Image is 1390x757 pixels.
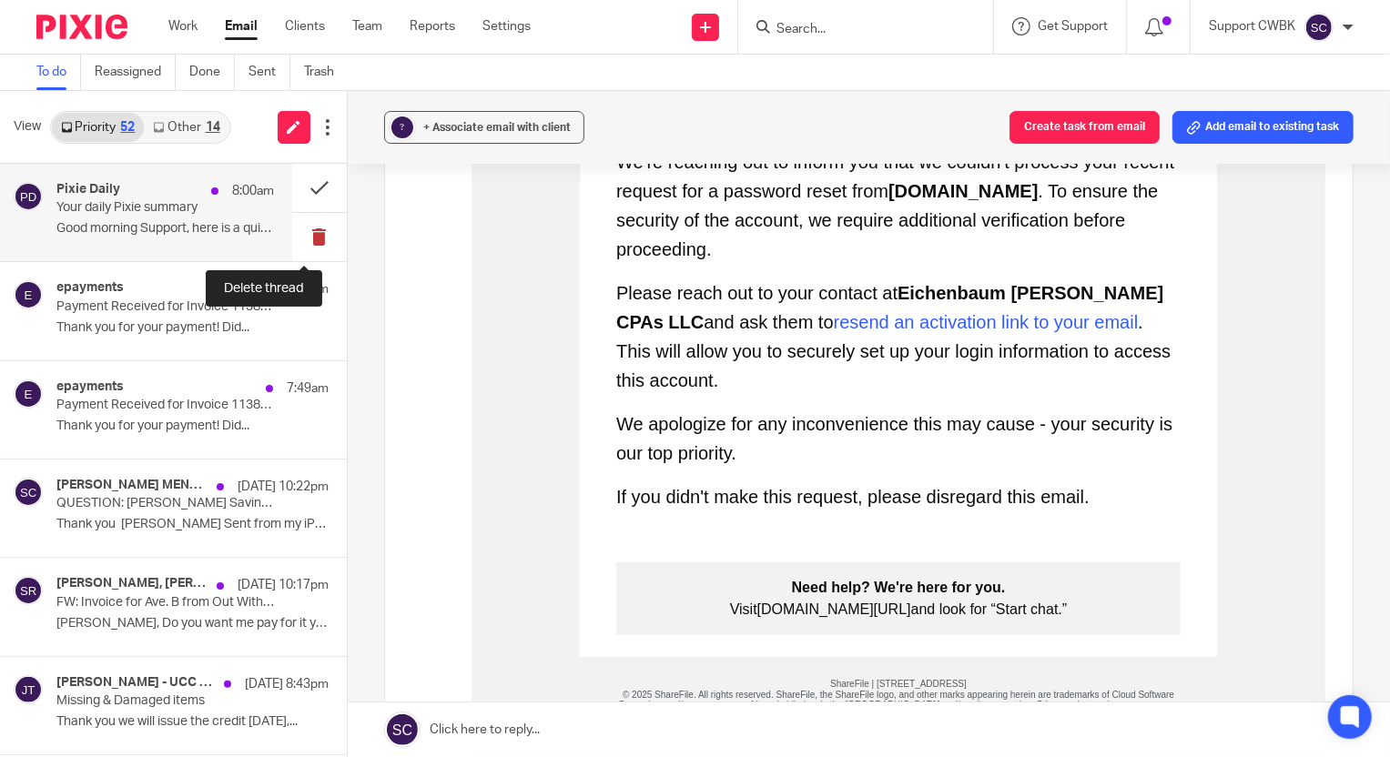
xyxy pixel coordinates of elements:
h4: epayments [56,379,124,395]
td: Please reach out to your contact at and ask them to . This will allow you to securely set up your... [145,266,709,397]
img: svg%3E [14,379,43,409]
span: ShareFile | [STREET_ADDRESS] [359,666,495,676]
p: [PERSON_NAME], Do you want me pay for it you will... [56,616,329,631]
p: Support CWBK [1209,17,1295,35]
img: svg%3E [14,576,43,605]
div: ? [391,116,413,138]
img: Pixie [36,15,127,39]
img: svg%3E [14,280,43,309]
h4: Pixie Daily [56,182,120,197]
a: Clients [285,17,325,35]
div: 14 [206,121,220,134]
p: 8:00am [232,182,274,200]
a: Priority52 [52,113,144,142]
p: [DATE] 10:22pm [238,478,329,496]
img: svg%3E [1304,13,1334,42]
a: Reassigned [95,55,176,90]
td: We're reaching out to inform you that we couldn't process your recent request for a password rese... [145,135,709,266]
a: Privacy Policy [433,719,490,729]
a: To do [36,55,81,90]
p: Payment Received for Invoice 113810277 (CRI) [56,299,274,315]
a: [DOMAIN_NAME][URL] [286,589,440,604]
h4: [PERSON_NAME] MENGULOGLU, Me, Mail Delivery Subsystem [56,478,208,493]
p: Thank you for your payment! Did... [56,320,329,336]
a: Reports [410,17,455,35]
td: | [108,644,746,729]
a: Trash [304,55,348,90]
td: If you didn't make this request, please disregard this email. [145,469,709,513]
p: 7:49am [287,379,329,398]
h4: [PERSON_NAME], [PERSON_NAME] [56,576,208,591]
a: Done [189,55,235,90]
a: Terms of Service [363,719,431,729]
p: Missing & Damaged items [56,693,274,709]
p: Your daily Pixie summary [56,200,230,216]
a: Team [352,17,382,35]
img: shareFileLogo2023.png [145,62,303,91]
h4: [PERSON_NAME] - UCC Distributing, [PERSON_NAME], Me [56,675,215,691]
p: Thank you for your payment! Did... [56,419,329,434]
p: Thank you we will issue the credit [DATE],... [56,714,329,730]
p: Payment Received for Invoice 113849044 (CRI) [56,398,274,413]
p: Good morning Support, here is a quick overview... [56,221,274,237]
input: Search [775,22,939,38]
a: Work [168,17,198,35]
p: [DATE] 10:17pm [238,576,329,594]
button: Create task from email [1010,111,1160,144]
button: ? + Associate email with client [384,111,584,144]
span: View [14,117,41,136]
img: svg%3E [14,675,43,704]
img: svg%3E [14,182,43,211]
a: Settings [482,17,531,35]
a: Other14 [144,113,228,142]
span: Need help? We're here for you. [320,567,534,582]
span: Visit and look for “Start chat.” [259,589,596,604]
h4: epayments [56,280,124,296]
p: QUESTION: [PERSON_NAME] Savings Account Question [56,496,274,511]
button: Add email to existing task [1172,111,1354,144]
a: Sent [249,55,290,90]
p: [DATE] 8:43pm [245,675,329,693]
span: Get Support [1038,20,1108,33]
p: FW: Invoice for Ave. B from Out With The Old Junk Removal [56,595,274,611]
td: We apologize for any inconvenience this may cause - your security is our top priority. [145,397,709,469]
img: svg%3E [14,478,43,507]
a: Email [225,17,258,35]
p: Thank you [PERSON_NAME] Sent from my iPhone ... [56,517,329,532]
div: 52 [120,121,135,134]
span: + Associate email with client [423,122,571,133]
p: 7:51am [287,280,329,298]
b: [DOMAIN_NAME] [417,168,566,188]
span: © [151,677,157,687]
a: resend an activation link to your email [362,299,667,319]
span: 2025 ShareFile. All rights reserved. ShareFile, the ShareFile logo, and other marks appearing her... [147,677,707,708]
